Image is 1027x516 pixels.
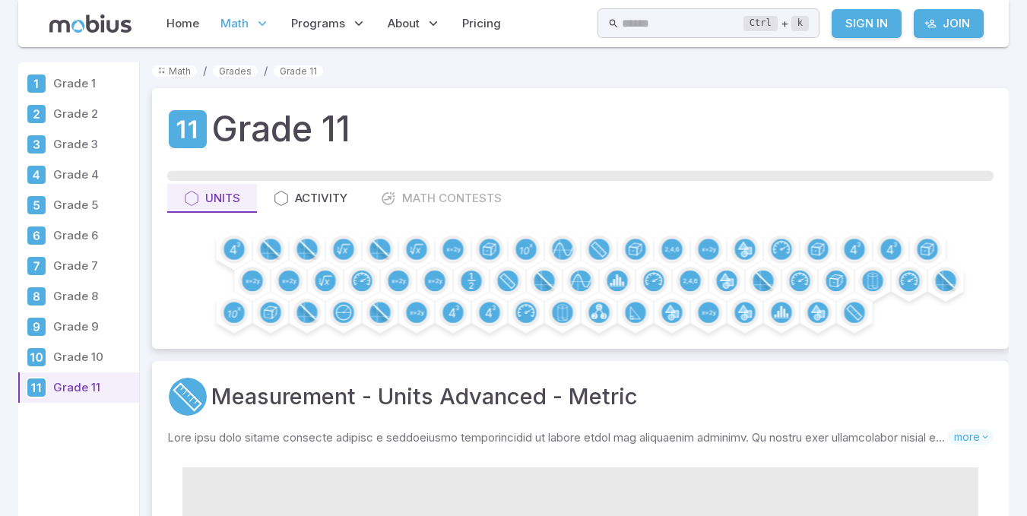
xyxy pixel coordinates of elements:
[26,134,47,155] div: Grade 3
[18,281,139,312] a: Grade 8
[167,376,208,417] a: Metric Units
[162,6,204,41] a: Home
[26,286,47,307] div: Grade 8
[53,318,133,335] p: Grade 9
[167,429,948,446] p: Lore ipsu dolo sitame consecte adipisc e seddoeiusmo temporincidid ut labore etdol mag aliquaenim...
[264,62,268,79] li: /
[18,190,139,220] a: Grade 5
[184,190,240,207] div: Units
[26,255,47,277] div: Grade 7
[167,109,208,150] a: Grade 11
[18,99,139,129] a: Grade 2
[26,164,47,185] div: Grade 4
[53,379,133,396] p: Grade 11
[18,312,139,342] a: Grade 9
[53,136,133,153] p: Grade 3
[18,160,139,190] a: Grade 4
[26,347,47,368] div: Grade 10
[26,225,47,246] div: Grade 6
[53,166,133,183] p: Grade 4
[152,65,197,77] a: Math
[791,16,809,31] kbd: k
[53,197,133,214] p: Grade 5
[220,15,249,32] span: Math
[18,220,139,251] a: Grade 6
[743,14,809,33] div: +
[211,380,638,413] a: Measurement - Units Advanced - Metric
[26,73,47,94] div: Grade 1
[743,16,778,31] kbd: Ctrl
[458,6,506,41] a: Pricing
[18,68,139,99] a: Grade 1
[53,349,133,366] p: Grade 10
[152,62,1009,79] nav: breadcrumb
[274,190,347,207] div: Activity
[914,9,984,38] a: Join
[291,15,345,32] span: Programs
[211,103,350,155] h1: Grade 11
[53,227,133,244] p: Grade 6
[53,106,133,122] p: Grade 2
[832,9,902,38] a: Sign In
[53,75,133,92] p: Grade 1
[53,258,133,274] p: Grade 7
[53,288,133,305] p: Grade 8
[203,62,207,79] li: /
[26,377,47,398] div: Grade 11
[26,103,47,125] div: Grade 2
[18,372,139,403] a: Grade 11
[18,129,139,160] a: Grade 3
[26,195,47,216] div: Grade 5
[388,15,420,32] span: About
[18,342,139,372] a: Grade 10
[26,316,47,337] div: Grade 9
[274,65,323,77] a: Grade 11
[18,251,139,281] a: Grade 7
[213,65,258,77] a: Grades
